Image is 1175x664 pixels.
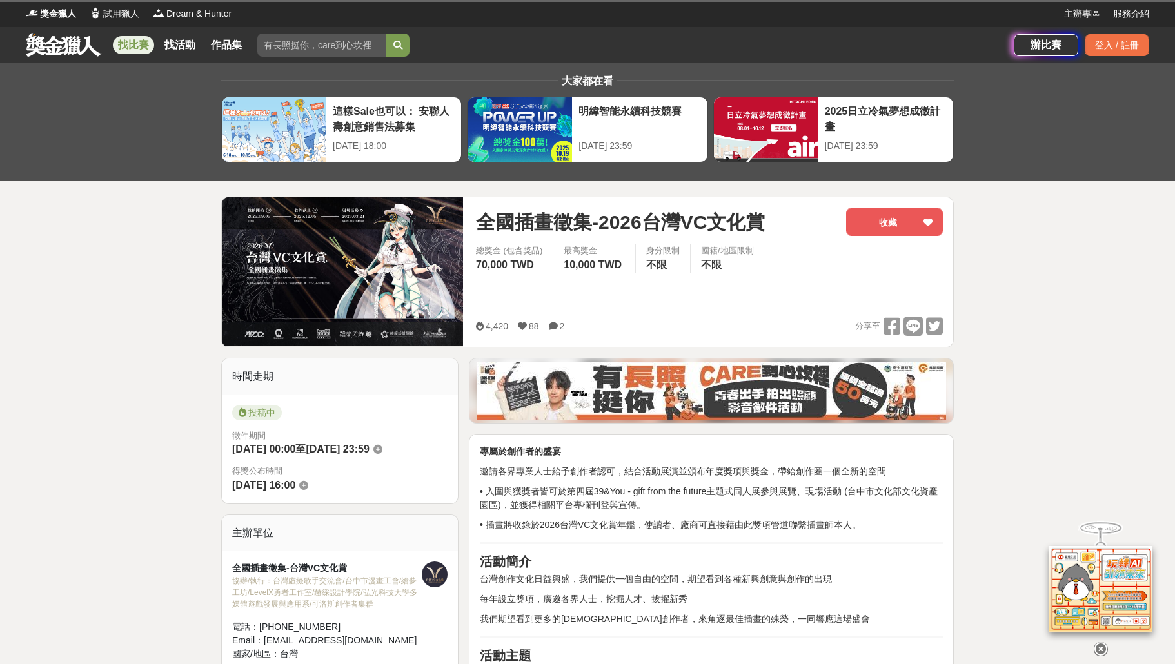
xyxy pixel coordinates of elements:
[713,97,954,162] a: 2025日立冷氣夢想成徵計畫[DATE] 23:59
[333,139,455,153] div: [DATE] 18:00
[480,649,531,663] strong: 活動主題
[113,36,154,54] a: 找比賽
[26,6,39,19] img: Logo
[89,6,102,19] img: Logo
[846,208,943,236] button: 收藏
[232,405,282,420] span: 投稿中
[825,104,947,133] div: 2025日立冷氣夢想成徵計畫
[232,465,448,478] span: 得獎公布時間
[306,444,369,454] span: [DATE] 23:59
[701,244,754,257] div: 國籍/地區限制
[280,649,298,659] span: 台灣
[560,321,565,331] span: 2
[232,431,266,440] span: 徵件期間
[480,446,561,456] strong: 專屬於創作者的盛宴
[1049,546,1152,632] img: d2146d9a-e6f6-4337-9592-8cefde37ba6b.png
[152,7,232,21] a: LogoDream & Hunter
[40,7,76,21] span: 獎金獵人
[232,444,295,454] span: [DATE] 00:00
[222,515,458,551] div: 主辦單位
[558,75,617,86] span: 大家都在看
[476,259,534,270] span: 70,000 TWD
[159,36,201,54] a: 找活動
[1064,7,1100,21] a: 主辦專區
[486,321,508,331] span: 4,420
[825,139,947,153] div: [DATE] 23:59
[152,6,165,19] img: Logo
[480,572,943,586] p: 台灣創作文化日益興盛，我們提供一個自由的空間，期望看到各種新興創意與創作的出現
[232,561,422,575] div: 全國插畫徵集-台灣VC文化賞
[221,97,462,162] a: 這樣Sale也可以： 安聯人壽創意銷售法募集[DATE] 18:00
[1085,34,1149,56] div: 登入 / 註冊
[295,444,306,454] span: 至
[222,197,463,346] img: Cover Image
[855,317,880,336] span: 分享至
[476,208,765,237] span: 全國插畫徵集-2026台灣VC文化賞
[477,362,946,420] img: 35ad34ac-3361-4bcf-919e-8d747461931d.jpg
[646,244,680,257] div: 身分限制
[333,104,455,133] div: 這樣Sale也可以： 安聯人壽創意銷售法募集
[166,7,232,21] span: Dream & Hunter
[646,259,667,270] span: 不限
[257,34,386,57] input: 有長照挺你，care到心坎裡！青春出手，拍出照顧 影音徵件活動
[564,259,622,270] span: 10,000 TWD
[232,620,422,634] div: 電話： [PHONE_NUMBER]
[480,518,943,532] p: • 插畫將收錄於2026台灣VC文化賞年鑑，使讀者、廠商可直接藉由此獎項管道聯繫插畫師本人。
[1113,7,1149,21] a: 服務介紹
[480,554,531,569] strong: 活動簡介
[1014,34,1078,56] a: 辦比賽
[232,480,295,491] span: [DATE] 16:00
[476,244,542,257] span: 總獎金 (包含獎品)
[578,104,700,133] div: 明緯智能永續科技競賽
[467,97,707,162] a: 明緯智能永續科技競賽[DATE] 23:59
[26,7,76,21] a: Logo獎金獵人
[480,465,943,478] p: 邀請各界專業人士給予創作者認可，結合活動展演並頒布年度獎項與獎金，帶給創作圈一個全新的空間
[232,649,280,659] span: 國家/地區：
[89,7,139,21] a: Logo試用獵人
[701,259,722,270] span: 不限
[480,612,943,626] p: 我們期望看到更多的[DEMOGRAPHIC_DATA]創作者，來角逐最佳插畫的殊榮，一同響應這場盛會
[564,244,625,257] span: 最高獎金
[480,592,943,606] p: 每年設立獎項，廣邀各界人士，挖掘人才、拔擢新秀
[529,321,539,331] span: 88
[206,36,247,54] a: 作品集
[222,358,458,395] div: 時間走期
[232,634,422,647] div: Email： [EMAIL_ADDRESS][DOMAIN_NAME]
[480,485,943,512] p: • 入圍與獲獎者皆可於第四屆39&You - gift from the future主題式同人展參與展覽、現場活動 (台中市文化部文化資產園區)，並獲得相關平台專欄刊登與宣傳。
[232,575,422,610] div: 協辦/執行： 台灣虛擬歌手交流會/台中市漫畫工會/繪夢工坊/LevelX勇者工作室/赫綵設計學院/弘光科技大學多媒體遊戲發展與應用系/可洛斯創作者集群
[578,139,700,153] div: [DATE] 23:59
[103,7,139,21] span: 試用獵人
